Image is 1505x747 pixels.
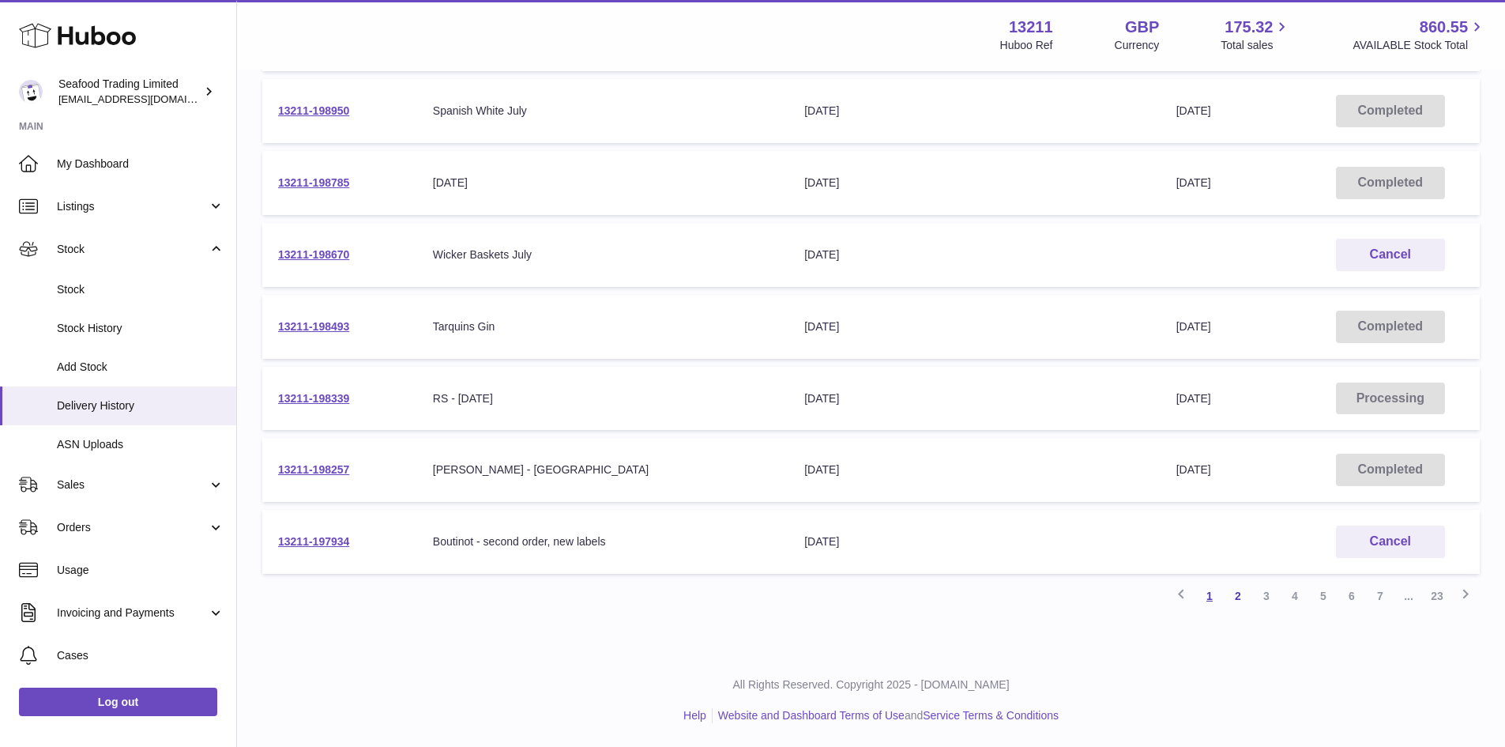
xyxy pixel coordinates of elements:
div: Seafood Trading Limited [58,77,201,107]
p: All Rights Reserved. Copyright 2025 - [DOMAIN_NAME] [250,677,1492,692]
button: Cancel [1336,239,1445,271]
a: 3 [1252,582,1281,610]
span: Usage [57,563,224,578]
span: [DATE] [1176,463,1211,476]
span: 860.55 [1420,17,1468,38]
div: [DATE] [433,175,773,191]
a: 5 [1309,582,1338,610]
div: [PERSON_NAME] - [GEOGRAPHIC_DATA] [433,462,773,477]
span: [DATE] [1176,320,1211,333]
span: Delivery History [57,398,224,413]
div: [DATE] [804,247,1144,262]
a: 1 [1195,582,1224,610]
span: [DATE] [1176,176,1211,189]
div: Currency [1115,38,1160,53]
span: Cases [57,648,224,663]
span: Add Stock [57,360,224,375]
div: Tarquins Gin [433,319,773,334]
a: 23 [1423,582,1451,610]
a: Service Terms & Conditions [923,709,1059,722]
span: Stock [57,282,224,297]
div: [DATE] [804,175,1144,191]
strong: GBP [1125,17,1159,38]
a: 175.32 Total sales [1221,17,1291,53]
span: Total sales [1221,38,1291,53]
span: Listings [57,199,208,214]
span: Sales [57,477,208,492]
span: AVAILABLE Stock Total [1353,38,1486,53]
a: 13211-198493 [278,320,349,333]
div: [DATE] [804,319,1144,334]
a: 13211-198950 [278,104,349,117]
li: and [713,708,1059,723]
span: Stock History [57,321,224,336]
span: [DATE] [1176,392,1211,405]
div: RS - [DATE] [433,391,773,406]
div: [DATE] [804,534,1144,549]
a: Help [683,709,706,722]
div: Huboo Ref [1000,38,1053,53]
a: 2 [1224,582,1252,610]
div: [DATE] [804,104,1144,119]
div: [DATE] [804,462,1144,477]
div: Wicker Baskets July [433,247,773,262]
button: Cancel [1336,526,1445,558]
span: Stock [57,242,208,257]
img: online@rickstein.com [19,80,43,104]
div: Spanish White July [433,104,773,119]
a: 860.55 AVAILABLE Stock Total [1353,17,1486,53]
span: ... [1394,582,1423,610]
a: Website and Dashboard Terms of Use [718,709,905,722]
span: [EMAIL_ADDRESS][DOMAIN_NAME] [58,92,232,105]
span: My Dashboard [57,157,224,172]
span: ASN Uploads [57,437,224,452]
div: [DATE] [804,391,1144,406]
strong: 13211 [1009,17,1053,38]
span: Invoicing and Payments [57,606,208,621]
span: Orders [57,520,208,535]
span: 175.32 [1225,17,1273,38]
a: 13211-198339 [278,392,349,405]
a: 6 [1338,582,1366,610]
a: 13211-197934 [278,535,349,548]
span: [DATE] [1176,104,1211,117]
a: 13211-198257 [278,463,349,476]
a: Log out [19,688,217,716]
a: 4 [1281,582,1309,610]
div: Boutinot - second order, new labels [433,534,773,549]
a: 13211-198785 [278,176,349,189]
a: 7 [1366,582,1394,610]
a: 13211-198670 [278,248,349,261]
